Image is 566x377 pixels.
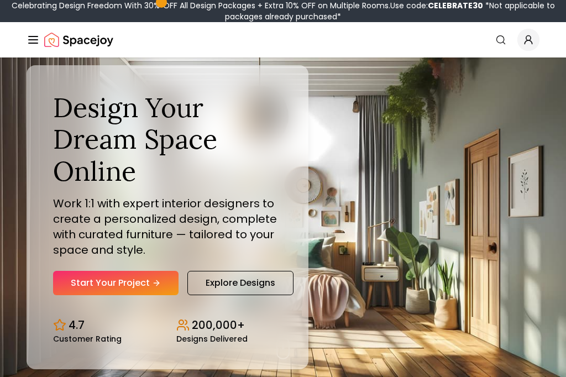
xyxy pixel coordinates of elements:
a: Spacejoy [44,29,113,51]
p: Work 1:1 with expert interior designers to create a personalized design, complete with curated fu... [53,196,282,258]
img: Spacejoy Logo [44,29,113,51]
small: Customer Rating [53,335,122,343]
a: Explore Designs [187,271,294,295]
a: Start Your Project [53,271,179,295]
p: 4.7 [69,317,85,333]
h1: Design Your Dream Space Online [53,92,282,187]
p: 200,000+ [192,317,245,333]
div: Design stats [53,308,282,343]
nav: Global [27,22,539,57]
small: Designs Delivered [176,335,248,343]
